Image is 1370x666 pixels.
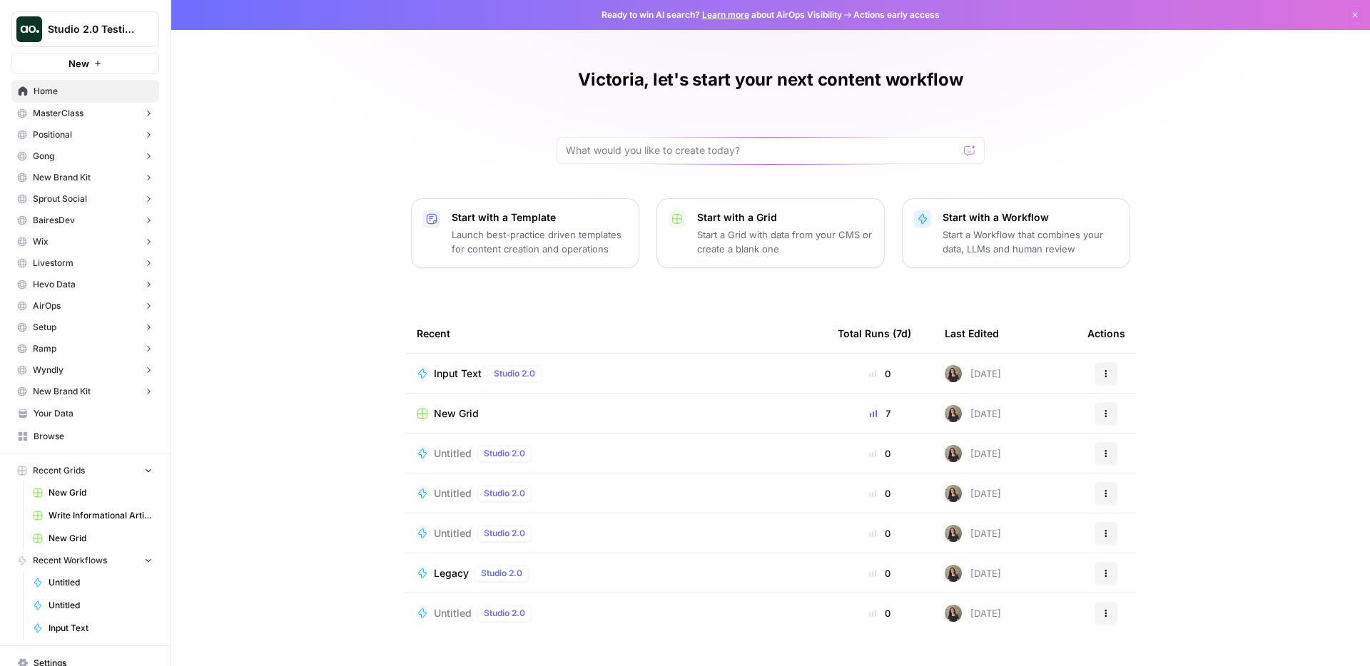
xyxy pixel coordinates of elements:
[33,128,72,141] span: Positional
[49,622,153,635] span: Input Text
[945,525,1001,542] div: [DATE]
[945,405,1001,422] div: [DATE]
[11,381,159,402] button: New Brand Kit
[11,11,159,47] button: Workspace: Studio 2.0 Testing
[33,342,56,355] span: Ramp
[26,481,159,504] a: New Grid
[945,525,962,542] img: n04lk3h3q0iujb8nvuuepb5yxxxi
[838,566,922,580] div: 0
[945,485,962,502] img: n04lk3h3q0iujb8nvuuepb5yxxxi
[11,359,159,381] button: Wyndly
[11,402,159,425] a: Your Data
[434,526,472,541] span: Untitled
[411,198,639,268] button: Start with a TemplateLaunch best-practice driven templates for content creation and operations
[945,565,962,582] img: n04lk3h3q0iujb8nvuuepb5yxxxi
[656,198,885,268] button: Start with a GridStart a Grid with data from your CMS or create a blank one
[26,504,159,527] a: Write Informational Article
[1087,314,1125,353] div: Actions
[11,103,159,124] button: MasterClass
[11,53,159,74] button: New
[484,447,525,460] span: Studio 2.0
[902,198,1130,268] button: Start with a WorkflowStart a Workflow that combines your data, LLMs and human review
[33,385,91,398] span: New Brand Kit
[33,171,91,184] span: New Brand Kit
[943,227,1118,256] p: Start a Workflow that combines your data, LLMs and human review
[434,446,472,461] span: Untitled
[481,567,522,580] span: Studio 2.0
[417,445,815,462] a: UntitledStudio 2.0
[838,606,922,620] div: 0
[11,295,159,317] button: AirOps
[16,16,42,42] img: Studio 2.0 Testing Logo
[11,274,159,295] button: Hevo Data
[945,605,1001,622] div: [DATE]
[49,532,153,545] span: New Grid
[11,338,159,359] button: Ramp
[566,143,958,158] input: What would you like to create today?
[434,367,482,381] span: Input Text
[49,576,153,589] span: Untitled
[945,445,1001,462] div: [DATE]
[945,365,962,382] img: n04lk3h3q0iujb8nvuuepb5yxxxi
[11,231,159,252] button: Wix
[34,430,153,443] span: Browse
[838,486,922,501] div: 0
[838,314,911,353] div: Total Runs (7d)
[452,227,627,256] p: Launch best-practice driven templates for content creation and operations
[33,299,61,312] span: AirOps
[33,150,54,163] span: Gong
[417,406,815,421] a: New Grid
[602,9,842,21] span: Ready to win AI search? about AirOps Visibility
[33,464,85,477] span: Recent Grids
[33,257,73,270] span: Livestorm
[697,227,873,256] p: Start a Grid with data from your CMS or create a blank one
[26,594,159,617] a: Untitled
[434,566,469,580] span: Legacy
[417,525,815,542] a: UntitledStudio 2.0
[26,527,159,550] a: New Grid
[33,364,64,376] span: Wyndly
[484,487,525,500] span: Studio 2.0
[26,571,159,594] a: Untitled
[11,167,159,188] button: New Brand Kit
[11,145,159,167] button: Gong
[33,554,107,567] span: Recent Workflows
[702,9,749,20] a: Learn more
[945,405,962,422] img: n04lk3h3q0iujb8nvuuepb5yxxxi
[34,85,153,98] span: Home
[945,365,1001,382] div: [DATE]
[578,68,963,91] h1: Victoria, let's start your next content workflow
[11,425,159,448] a: Browse
[434,406,479,421] span: New Grid
[945,445,962,462] img: n04lk3h3q0iujb8nvuuepb5yxxxi
[11,317,159,338] button: Setup
[33,321,56,334] span: Setup
[945,314,999,353] div: Last Edited
[11,188,159,210] button: Sprout Social
[484,607,525,620] span: Studio 2.0
[33,235,49,248] span: Wix
[417,485,815,502] a: UntitledStudio 2.0
[34,407,153,420] span: Your Data
[49,599,153,612] span: Untitled
[484,527,525,540] span: Studio 2.0
[68,56,89,71] span: New
[11,124,159,145] button: Positional
[33,214,75,227] span: BairesDev
[417,565,815,582] a: LegacyStudio 2.0
[945,485,1001,502] div: [DATE]
[838,406,922,421] div: 7
[434,486,472,501] span: Untitled
[838,446,922,461] div: 0
[11,210,159,231] button: BairesDev
[33,278,76,291] span: Hevo Data
[452,210,627,225] p: Start with a Template
[838,526,922,541] div: 0
[33,193,87,205] span: Sprout Social
[697,210,873,225] p: Start with a Grid
[49,509,153,522] span: Write Informational Article
[417,314,815,353] div: Recent
[838,367,922,381] div: 0
[48,22,134,36] span: Studio 2.0 Testing
[494,367,535,380] span: Studio 2.0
